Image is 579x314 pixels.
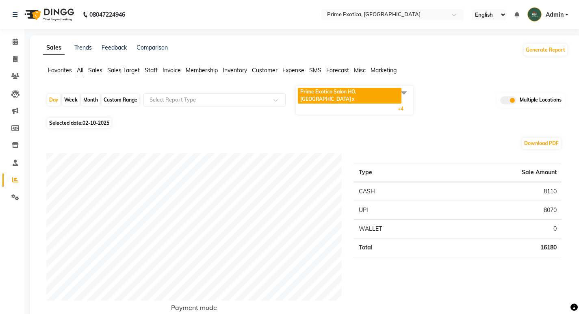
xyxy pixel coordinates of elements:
td: UPI [354,201,442,219]
a: Trends [74,44,92,51]
a: Feedback [102,44,127,51]
div: Week [62,94,80,106]
span: Sales [88,67,102,74]
span: Admin [546,11,564,19]
button: Download PDF [522,138,561,149]
b: 08047224946 [89,3,125,26]
span: Marketing [371,67,397,74]
span: SMS [309,67,321,74]
span: Staff [145,67,158,74]
span: Invoice [163,67,181,74]
div: Custom Range [102,94,139,106]
span: Customer [252,67,278,74]
span: Inventory [223,67,247,74]
span: Misc [354,67,366,74]
span: All [77,67,83,74]
img: Admin [527,7,542,22]
a: Sales [43,41,65,55]
span: Prime Exotica Salon HO, [GEOGRAPHIC_DATA] [300,89,356,102]
th: Type [354,163,442,182]
div: Month [81,94,100,106]
td: 8070 [442,201,562,219]
a: Comparison [137,44,168,51]
button: Generate Report [524,44,567,56]
td: 8110 [442,182,562,201]
a: x [351,96,355,102]
span: Forecast [326,67,349,74]
span: +4 [398,106,410,112]
span: Selected date: [47,118,111,128]
td: Total [354,238,442,257]
td: WALLET [354,219,442,238]
span: Multiple Locations [520,96,562,104]
span: Expense [282,67,304,74]
td: 0 [442,219,562,238]
img: logo [21,3,76,26]
span: Favorites [48,67,72,74]
div: Day [47,94,61,106]
td: CASH [354,182,442,201]
span: 02-10-2025 [82,120,109,126]
span: Sales Target [107,67,140,74]
th: Sale Amount [442,163,562,182]
td: 16180 [442,238,562,257]
span: Membership [186,67,218,74]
